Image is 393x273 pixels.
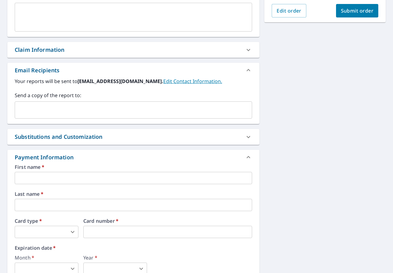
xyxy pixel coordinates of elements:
[7,63,259,78] div: Email Recipients
[83,218,252,223] label: Card number
[341,7,374,14] span: Submit order
[15,218,78,223] label: Card type
[15,245,252,250] label: Expiration date
[336,4,379,17] button: Submit order
[15,255,78,260] label: Month
[15,66,59,74] div: Email Recipients
[163,78,222,85] a: EditContactInfo
[7,42,259,58] div: Claim Information
[15,78,252,85] label: Your reports will be sent to
[277,7,301,14] span: Edit order
[7,129,259,145] div: Substitutions and Customization
[15,191,252,196] label: Last name
[7,150,259,165] div: Payment Information
[15,165,252,169] label: First name
[83,255,147,260] label: Year
[77,78,163,85] b: [EMAIL_ADDRESS][DOMAIN_NAME].
[15,226,78,238] div: ​
[15,133,103,141] div: Substitutions and Customization
[15,46,65,54] div: Claim Information
[15,153,76,161] div: Payment Information
[15,92,252,99] label: Send a copy of the report to:
[272,4,306,17] button: Edit order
